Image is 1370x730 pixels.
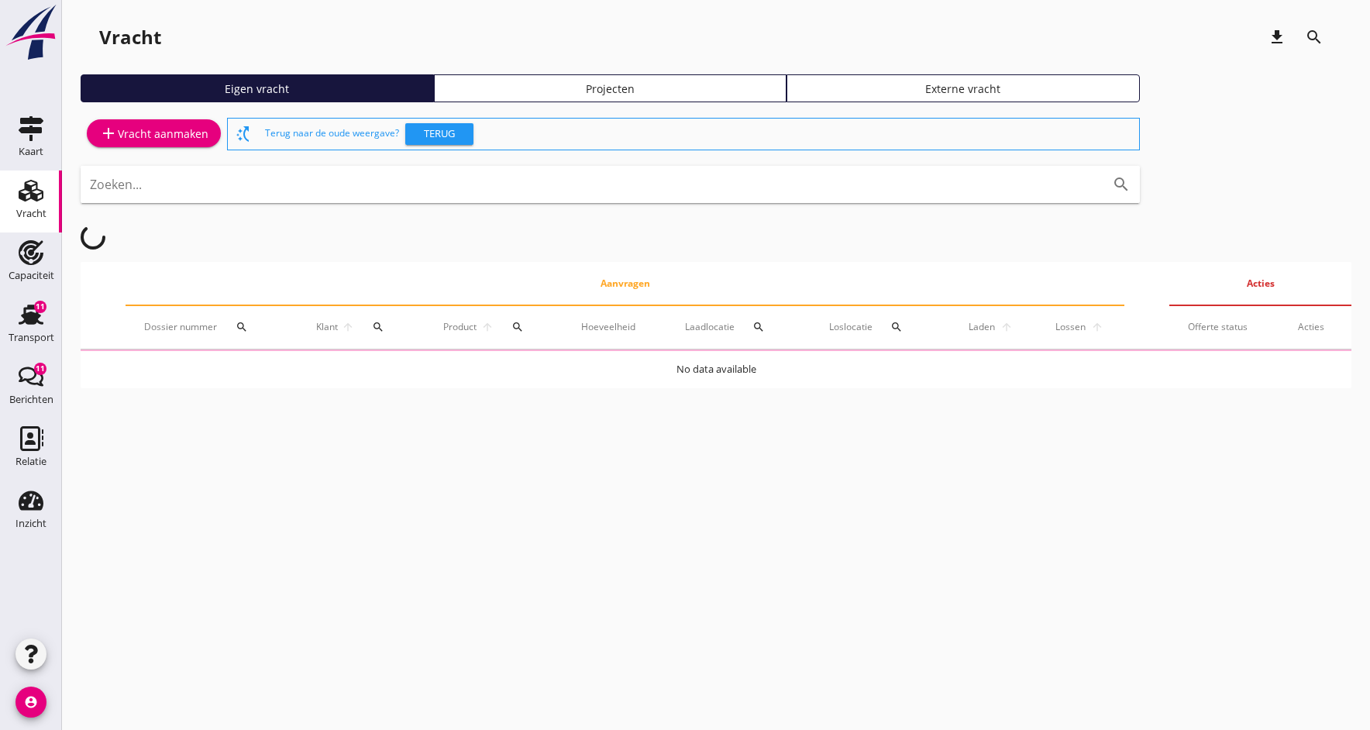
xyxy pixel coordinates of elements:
a: Eigen vracht [81,74,434,102]
i: arrow_upward [998,321,1016,333]
span: Klant [315,320,340,334]
div: Hoeveelheid [581,320,648,334]
div: Eigen vracht [88,81,427,97]
i: search [1112,175,1131,194]
div: Vracht [16,208,46,219]
div: 11 [34,301,46,313]
div: Inzicht [15,518,46,529]
i: add [99,124,118,143]
i: arrow_upward [1088,321,1106,333]
div: Terug naar de oude weergave? [265,119,1133,150]
span: Laden [966,320,998,334]
div: Vracht aanmaken [99,124,208,143]
a: Externe vracht [787,74,1140,102]
input: Zoeken... [90,172,1087,197]
a: Projecten [434,74,787,102]
div: Berichten [9,394,53,405]
div: Dossier nummer [144,308,277,346]
td: No data available [81,351,1351,388]
span: Product [441,320,478,334]
i: arrow_upward [340,321,356,333]
div: Relatie [15,456,46,467]
i: search [372,321,384,333]
i: search [236,321,248,333]
div: Loslocatie [829,308,929,346]
i: arrow_upward [479,321,495,333]
div: 11 [34,363,46,375]
div: Laadlocatie [685,308,792,346]
div: Vracht [99,25,161,50]
div: Capaciteit [9,270,54,281]
i: search [511,321,524,333]
th: Acties [1169,262,1351,305]
i: search [752,321,765,333]
div: Acties [1298,320,1333,334]
button: Terug [405,123,473,145]
div: Terug [411,126,467,142]
span: Lossen [1052,320,1088,334]
div: Projecten [441,81,780,97]
img: logo-small.a267ee39.svg [3,4,59,61]
i: search [890,321,903,333]
th: Aanvragen [126,262,1124,305]
div: Externe vracht [793,81,1133,97]
div: Offerte status [1188,320,1261,334]
i: search [1305,28,1324,46]
a: Vracht aanmaken [87,119,221,147]
i: account_circle [15,687,46,718]
i: download [1268,28,1286,46]
div: Kaart [19,146,43,157]
div: Transport [9,332,54,343]
i: switch_access_shortcut [234,125,253,143]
